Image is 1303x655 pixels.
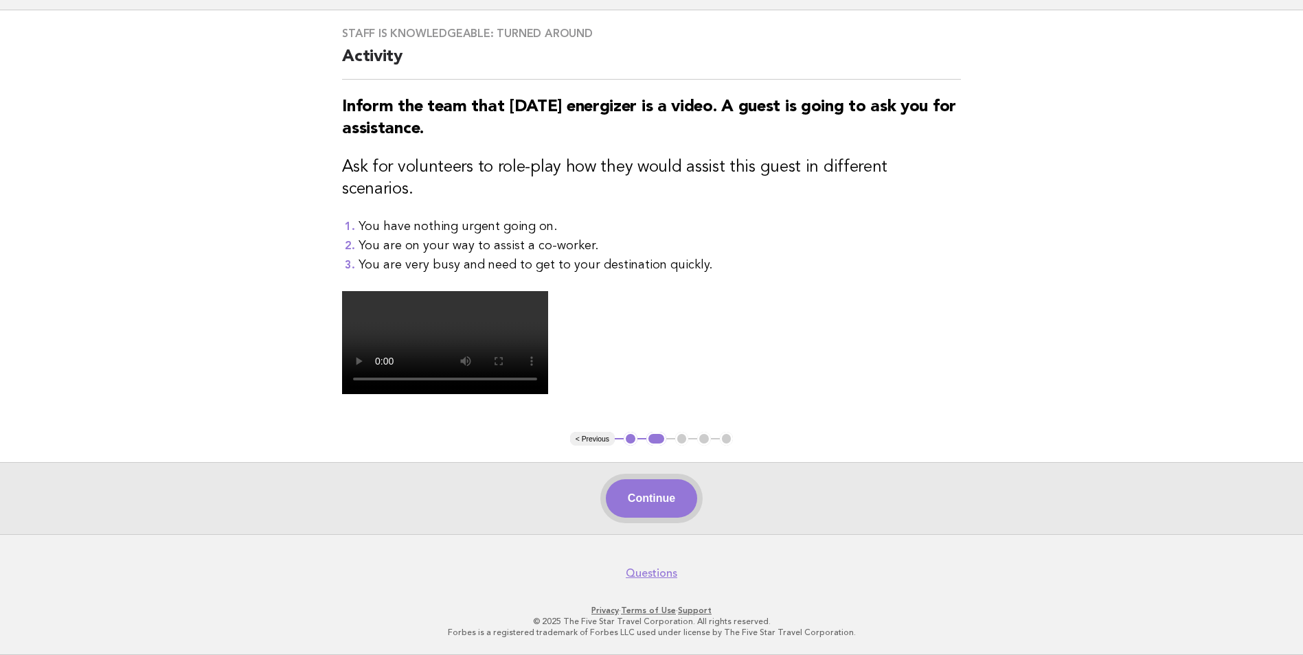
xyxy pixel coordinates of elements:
[359,236,961,255] li: You are on your way to assist a co-worker.
[570,432,615,446] button: < Previous
[342,46,961,80] h2: Activity
[231,605,1072,616] p: · ·
[359,217,961,236] li: You have nothing urgent going on.
[231,627,1072,638] p: Forbes is a registered trademark of Forbes LLC used under license by The Five Star Travel Corpora...
[606,479,697,518] button: Continue
[624,432,637,446] button: 1
[342,27,961,41] h3: Staff is knowledgeable: Turned around
[231,616,1072,627] p: © 2025 The Five Star Travel Corporation. All rights reserved.
[626,566,677,580] a: Questions
[621,606,676,615] a: Terms of Use
[342,99,956,137] strong: Inform the team that [DATE] energizer is a video. A guest is going to ask you for assistance.
[591,606,619,615] a: Privacy
[678,606,712,615] a: Support
[359,255,961,275] li: You are very busy and need to get to your destination quickly.
[646,432,666,446] button: 2
[342,157,961,200] h3: Ask for volunteers to role-play how they would assist this guest in different scenarios.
